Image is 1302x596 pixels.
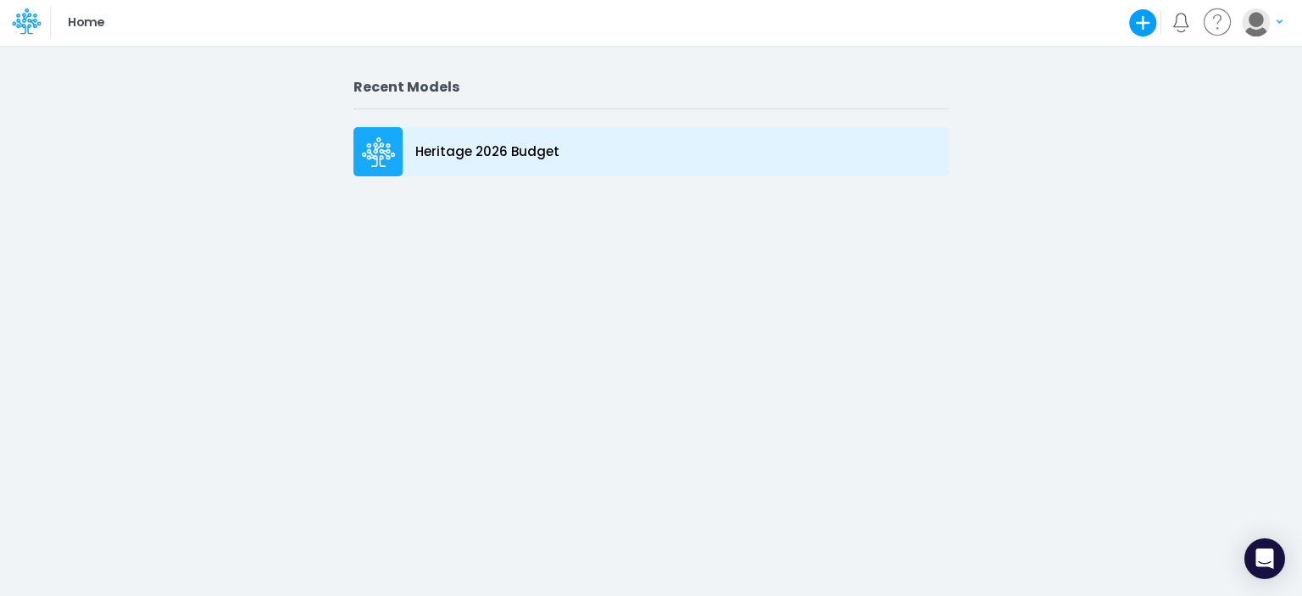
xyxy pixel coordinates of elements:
p: Heritage 2026 Budget [415,142,559,162]
h2: Recent Models [353,79,949,95]
p: Home [68,14,104,32]
a: Notifications [1171,13,1191,32]
div: Open Intercom Messenger [1244,538,1285,579]
a: Heritage 2026 Budget [353,123,949,181]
